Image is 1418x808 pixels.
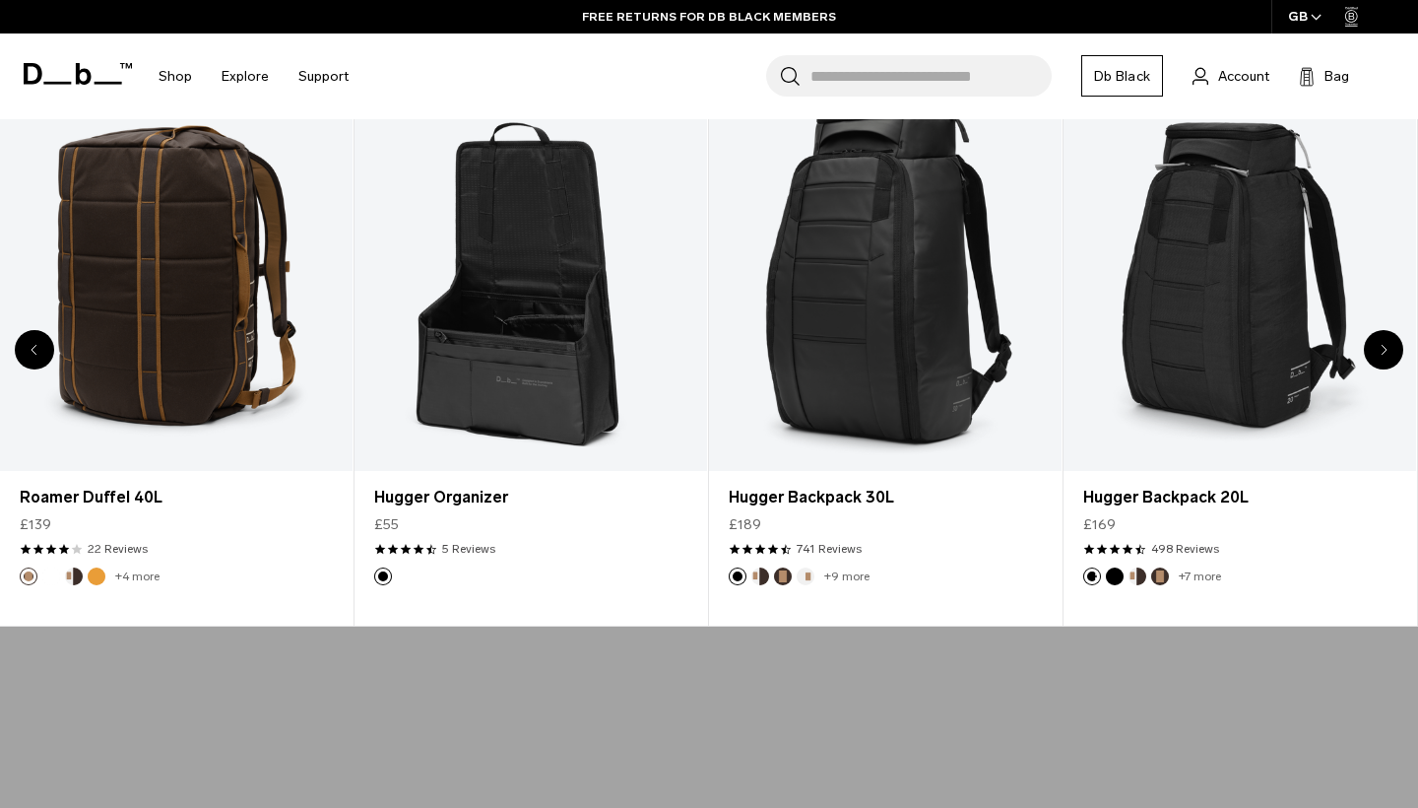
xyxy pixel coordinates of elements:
button: Black Out [729,568,746,585]
a: Explore [222,41,269,111]
button: Espresso [1151,568,1169,585]
a: +9 more [824,570,870,583]
button: Black Out [1106,568,1124,585]
button: Cappuccino [65,568,83,585]
div: 4 / 20 [354,78,709,627]
button: Black Out [374,568,392,585]
div: 5 / 20 [709,78,1063,627]
button: Charcoal Grey [1083,568,1101,585]
a: +7 more [1179,570,1221,583]
a: Roamer Duffel 40L [20,486,333,509]
a: Hugger Backpack 20L [1063,79,1416,471]
a: +4 more [115,570,160,583]
a: Shop [159,41,192,111]
span: £139 [20,514,51,535]
button: Espresso [774,568,792,585]
a: Account [1192,64,1269,88]
button: Bag [1299,64,1349,88]
div: Next slide [1364,330,1403,370]
a: Hugger Organizer [374,486,687,509]
a: Db Black [1081,55,1163,97]
a: Hugger Backpack 30L [709,79,1062,471]
div: 6 / 20 [1063,78,1418,627]
button: Cappuccino [751,568,769,585]
span: £189 [729,514,761,535]
button: Cappuccino [1128,568,1146,585]
a: 22 reviews [88,540,148,558]
div: Previous slide [15,330,54,370]
button: Espresso [20,568,37,585]
a: Hugger Organizer [354,79,707,471]
span: Bag [1324,66,1349,87]
a: Hugger Backpack 20L [1083,486,1396,509]
span: £169 [1083,514,1116,535]
span: £55 [374,514,399,535]
nav: Main Navigation [144,34,363,119]
a: FREE RETURNS FOR DB BLACK MEMBERS [582,8,836,26]
a: 498 reviews [1151,540,1219,558]
a: Support [298,41,349,111]
button: Oatmilk [797,568,814,585]
a: 741 reviews [797,540,862,558]
span: Account [1218,66,1269,87]
a: 5 reviews [442,540,495,558]
a: Hugger Backpack 30L [729,486,1042,509]
button: White Out [42,568,60,585]
button: Parhelion Orange [88,568,105,585]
